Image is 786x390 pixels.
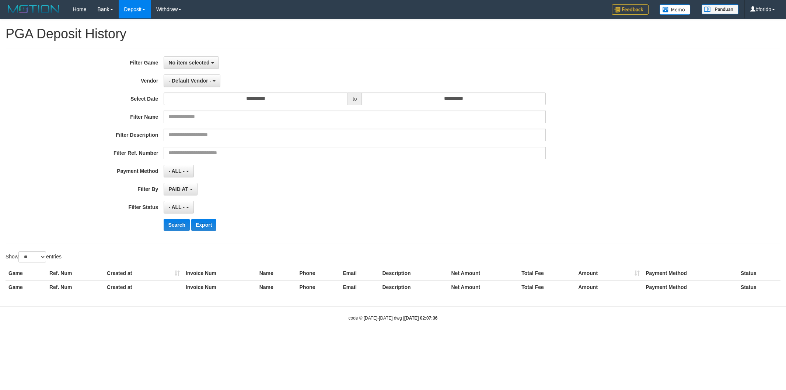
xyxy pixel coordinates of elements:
[6,27,780,41] h1: PGA Deposit History
[6,251,62,262] label: Show entries
[168,204,185,210] span: - ALL -
[256,280,297,294] th: Name
[348,93,362,105] span: to
[183,267,256,280] th: Invoice Num
[168,186,188,192] span: PAID AT
[104,267,183,280] th: Created at
[164,74,220,87] button: - Default Vendor -
[164,56,219,69] button: No item selected
[404,316,437,321] strong: [DATE] 02:07:36
[104,280,183,294] th: Created at
[738,280,780,294] th: Status
[6,280,46,294] th: Game
[256,267,297,280] th: Name
[340,280,380,294] th: Email
[575,267,643,280] th: Amount
[18,251,46,262] select: Showentries
[191,219,216,231] button: Export
[164,183,197,195] button: PAID AT
[612,4,649,15] img: Feedback.jpg
[297,280,340,294] th: Phone
[164,219,190,231] button: Search
[702,4,738,14] img: panduan.png
[379,280,448,294] th: Description
[168,60,209,66] span: No item selected
[643,280,738,294] th: Payment Method
[6,267,46,280] th: Game
[575,280,643,294] th: Amount
[448,267,518,280] th: Net Amount
[660,4,691,15] img: Button%20Memo.svg
[168,168,185,174] span: - ALL -
[340,267,380,280] th: Email
[183,280,256,294] th: Invoice Num
[46,280,104,294] th: Ref. Num
[349,316,438,321] small: code © [DATE]-[DATE] dwg |
[46,267,104,280] th: Ref. Num
[297,267,340,280] th: Phone
[164,165,193,177] button: - ALL -
[6,4,62,15] img: MOTION_logo.png
[164,201,193,213] button: - ALL -
[168,78,211,84] span: - Default Vendor -
[518,267,575,280] th: Total Fee
[448,280,518,294] th: Net Amount
[518,280,575,294] th: Total Fee
[738,267,780,280] th: Status
[643,267,738,280] th: Payment Method
[379,267,448,280] th: Description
